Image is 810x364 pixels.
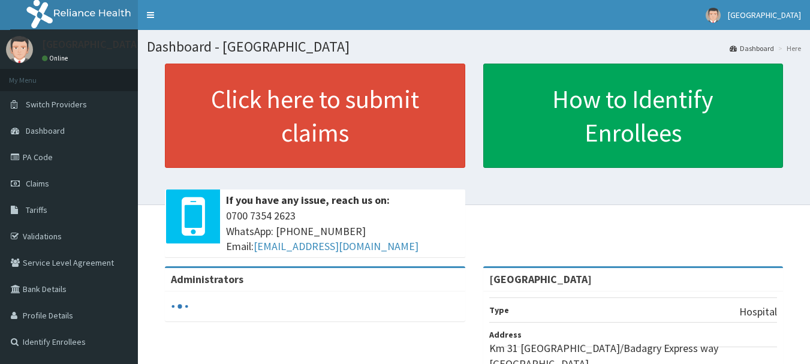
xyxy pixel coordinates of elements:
[26,204,47,215] span: Tariffs
[42,39,141,50] p: [GEOGRAPHIC_DATA]
[728,10,801,20] span: [GEOGRAPHIC_DATA]
[165,64,465,168] a: Click here to submit claims
[775,43,801,53] li: Here
[6,36,33,63] img: User Image
[483,64,784,168] a: How to Identify Enrollees
[489,329,522,340] b: Address
[26,125,65,136] span: Dashboard
[226,193,390,207] b: If you have any issue, reach us on:
[42,54,71,62] a: Online
[489,272,592,286] strong: [GEOGRAPHIC_DATA]
[706,8,721,23] img: User Image
[26,99,87,110] span: Switch Providers
[489,305,509,315] b: Type
[254,239,418,253] a: [EMAIL_ADDRESS][DOMAIN_NAME]
[26,178,49,189] span: Claims
[730,43,774,53] a: Dashboard
[226,208,459,254] span: 0700 7354 2623 WhatsApp: [PHONE_NUMBER] Email:
[171,297,189,315] svg: audio-loading
[171,272,243,286] b: Administrators
[739,304,777,320] p: Hospital
[147,39,801,55] h1: Dashboard - [GEOGRAPHIC_DATA]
